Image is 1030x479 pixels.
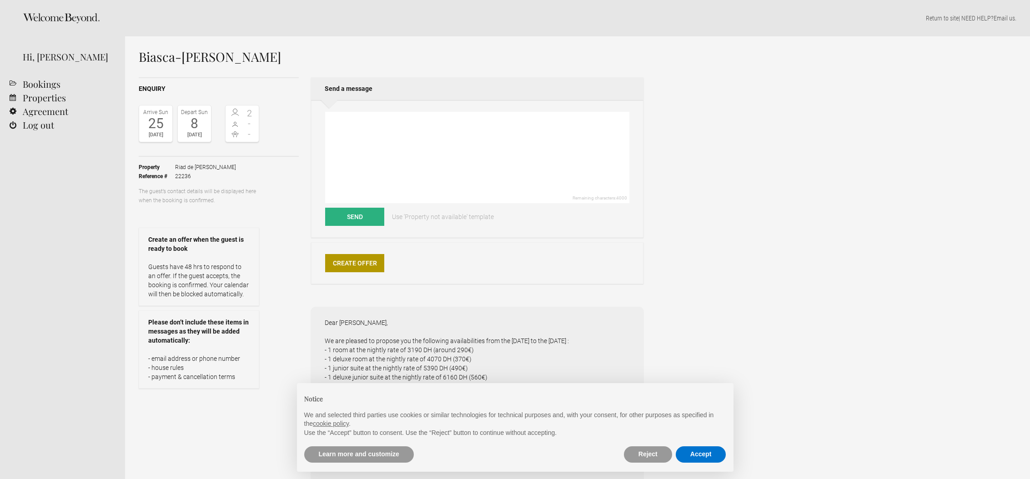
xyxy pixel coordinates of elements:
span: Riad de [PERSON_NAME] [175,163,236,172]
a: Create Offer [325,254,384,272]
h2: Notice [304,394,726,404]
button: Send [325,208,384,226]
button: Learn more and customize [304,446,414,463]
p: We and selected third parties use cookies or similar technologies for technical purposes and, wit... [304,411,726,429]
strong: Please don’t include these items in messages as they will be added automatically: [148,318,250,345]
a: Return to site [926,15,959,22]
span: 22236 [175,172,236,181]
h2: Send a message [311,77,643,100]
p: - email address or phone number - house rules - payment & cancellation terms [148,354,250,381]
span: - [242,119,257,128]
h1: Biasca-[PERSON_NAME] [139,50,643,64]
a: cookie policy - link opens in a new tab [313,420,349,427]
div: Hi, [PERSON_NAME] [23,50,111,64]
div: 25 [141,117,170,130]
strong: Create an offer when the guest is ready to book [148,235,250,253]
p: Use the “Accept” button to consent. Use the “Reject” button to continue without accepting. [304,429,726,438]
strong: Reference # [139,172,175,181]
p: Guests have 48 hrs to respond to an offer. If the guest accepts, the booking is confirmed. Your c... [148,262,250,299]
button: Accept [676,446,726,463]
span: - [242,130,257,139]
strong: Property [139,163,175,172]
p: The guest’s contact details will be displayed here when the booking is confirmed. [139,187,259,205]
div: [DATE] [141,130,170,140]
a: Email us [994,15,1015,22]
div: 8 [180,117,209,130]
h2: Enquiry [139,84,299,94]
a: Use 'Property not available' template [386,208,500,226]
div: Arrive Sun [141,108,170,117]
span: 2 [242,109,257,118]
div: Depart Sun [180,108,209,117]
button: Reject [624,446,672,463]
p: | NEED HELP? . [139,14,1016,23]
div: [DATE] [180,130,209,140]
